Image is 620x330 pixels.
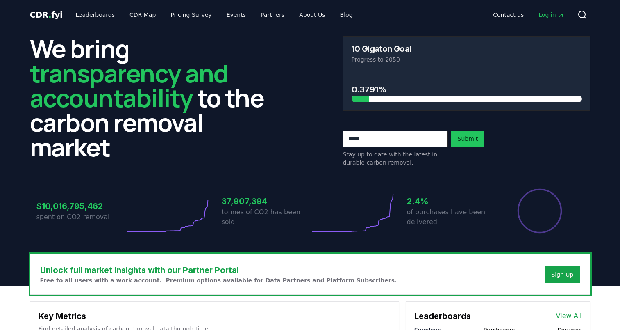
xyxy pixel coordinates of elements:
[222,207,310,227] p: tonnes of CO2 has been sold
[30,36,277,159] h2: We bring to the carbon removal market
[551,270,573,279] a: Sign Up
[352,83,582,96] h3: 0.3791%
[39,310,391,322] h3: Key Metrics
[334,7,359,22] a: Blog
[407,207,495,227] p: of purchases have been delivered
[220,7,252,22] a: Events
[254,7,291,22] a: Partners
[451,131,485,147] button: Submit
[352,45,411,53] h3: 10 Gigaton Goal
[69,7,359,22] nav: Main
[222,195,310,207] h3: 37,907,394
[532,7,570,22] a: Log in
[545,266,580,283] button: Sign Up
[414,310,471,322] h3: Leaderboards
[352,55,582,64] p: Progress to 2050
[293,7,332,22] a: About Us
[407,195,495,207] h3: 2.4%
[538,11,564,19] span: Log in
[30,10,63,20] span: CDR fyi
[40,276,397,284] p: Free to all users with a work account. Premium options available for Data Partners and Platform S...
[343,150,448,167] p: Stay up to date with the latest in durable carbon removal.
[30,56,228,115] span: transparency and accountability
[556,311,582,321] a: View All
[517,188,563,234] div: Percentage of sales delivered
[164,7,218,22] a: Pricing Survey
[30,9,63,21] a: CDR.fyi
[69,7,121,22] a: Leaderboards
[486,7,530,22] a: Contact us
[123,7,162,22] a: CDR Map
[48,10,51,20] span: .
[36,212,125,222] p: spent on CO2 removal
[40,264,397,276] h3: Unlock full market insights with our Partner Portal
[486,7,570,22] nav: Main
[36,200,125,212] h3: $10,016,795,462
